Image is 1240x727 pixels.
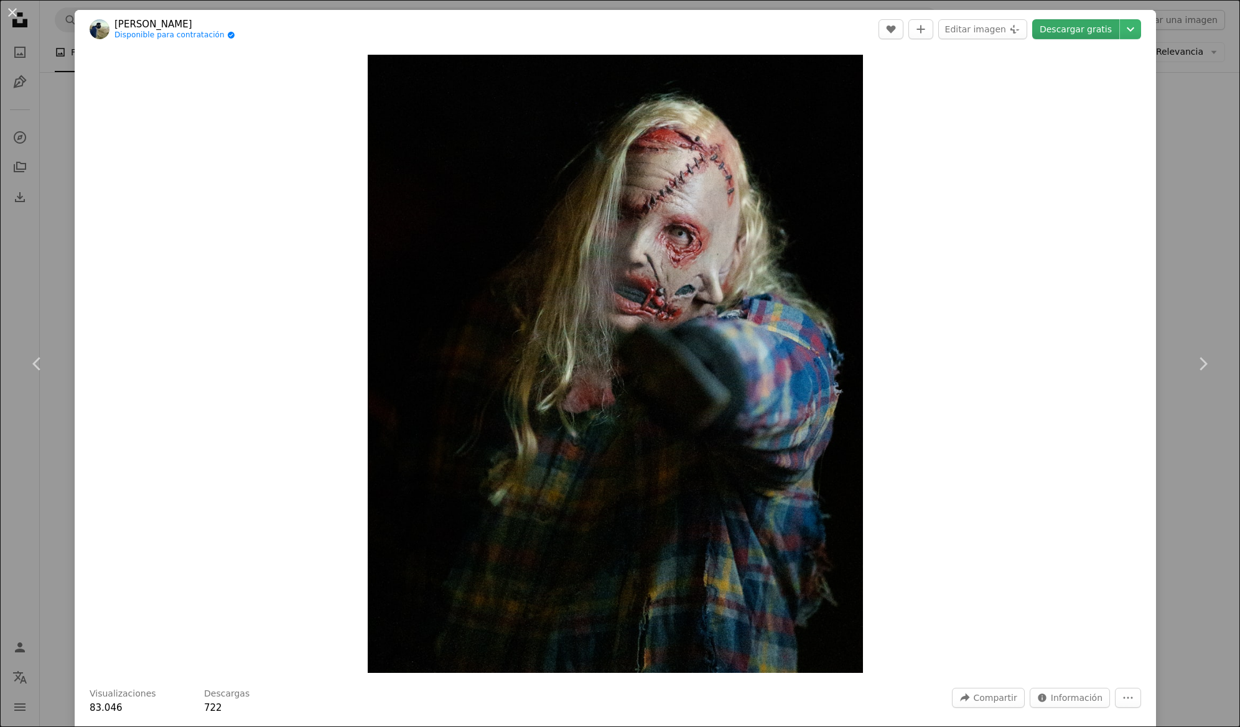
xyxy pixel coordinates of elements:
span: 722 [204,702,222,713]
button: Me gusta [879,19,903,39]
img: Un hombre con la cara ensangrentada sosteniendo una pistola [368,55,862,673]
button: Más acciones [1115,688,1141,708]
button: Estadísticas sobre esta imagen [1030,688,1110,708]
button: Compartir esta imagen [952,688,1024,708]
button: Editar imagen [938,19,1027,39]
span: Información [1051,688,1102,707]
h3: Descargas [204,688,249,700]
h3: Visualizaciones [90,688,156,700]
span: 83.046 [90,702,123,713]
button: Elegir el tamaño de descarga [1120,19,1141,39]
img: Ve al perfil de Fred Johnson [90,19,110,39]
a: Descargar gratis [1032,19,1119,39]
a: [PERSON_NAME] [114,18,235,30]
button: Ampliar en esta imagen [368,55,862,673]
span: Compartir [973,688,1017,707]
a: Siguiente [1165,304,1240,424]
button: Añade a la colección [908,19,933,39]
a: Disponible para contratación [114,30,235,40]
